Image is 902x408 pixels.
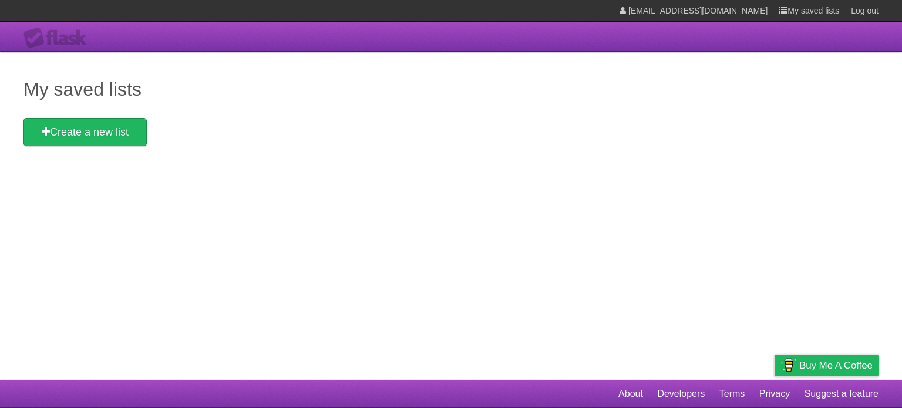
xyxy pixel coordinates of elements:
a: Create a new list [23,118,147,146]
a: Privacy [759,383,790,405]
a: Terms [719,383,745,405]
img: Buy me a coffee [780,355,796,375]
div: Flask [23,28,94,49]
span: Buy me a coffee [799,355,873,376]
h1: My saved lists [23,75,879,103]
a: Developers [657,383,705,405]
a: About [618,383,643,405]
a: Buy me a coffee [775,355,879,376]
a: Suggest a feature [805,383,879,405]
